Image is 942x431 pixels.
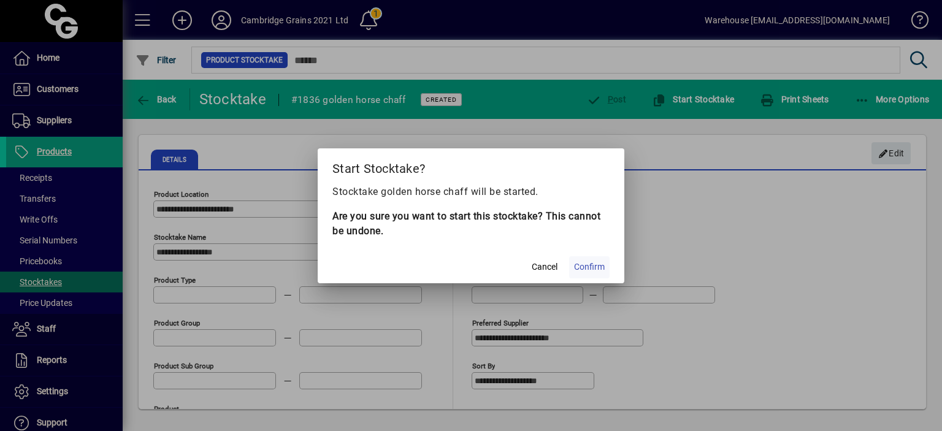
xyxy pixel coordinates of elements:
[332,185,610,199] p: Stocktake golden horse chaff will be started.
[318,148,624,184] h2: Start Stocktake?
[332,210,600,237] b: Are you sure you want to start this stocktake? This cannot be undone.
[574,261,605,273] span: Confirm
[569,256,610,278] button: Confirm
[532,261,557,273] span: Cancel
[525,256,564,278] button: Cancel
